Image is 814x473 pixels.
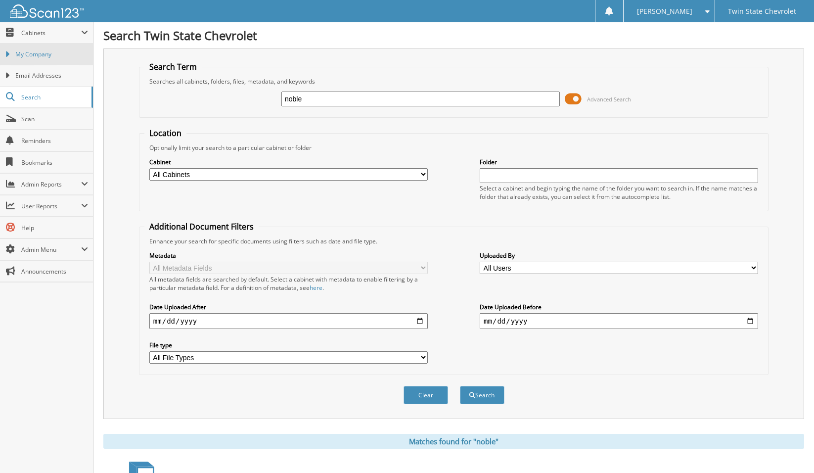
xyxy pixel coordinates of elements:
span: My Company [15,50,88,59]
div: All metadata fields are searched by default. Select a cabinet with metadata to enable filtering b... [149,275,428,292]
label: Metadata [149,251,428,260]
iframe: Chat Widget [765,426,814,473]
div: Enhance your search for specific documents using filters such as date and file type. [144,237,763,245]
span: Cabinets [21,29,81,37]
span: [PERSON_NAME] [637,8,692,14]
span: Admin Reports [21,180,81,189]
span: Help [21,224,88,232]
div: Optionally limit your search to a particular cabinet or folder [144,143,763,152]
legend: Additional Document Filters [144,221,259,232]
label: Date Uploaded Before [480,303,758,311]
button: Search [460,386,504,404]
legend: Location [144,128,186,139]
span: Twin State Chevrolet [728,8,796,14]
span: Announcements [21,267,88,276]
label: Uploaded By [480,251,758,260]
label: Cabinet [149,158,428,166]
h1: Search Twin State Chevrolet [103,27,804,44]
span: Search [21,93,87,101]
span: Advanced Search [587,95,631,103]
label: Date Uploaded After [149,303,428,311]
input: end [480,313,758,329]
span: Admin Menu [21,245,81,254]
legend: Search Term [144,61,202,72]
input: start [149,313,428,329]
span: Email Addresses [15,71,88,80]
span: Scan [21,115,88,123]
img: scan123-logo-white.svg [10,4,84,18]
span: Bookmarks [21,158,88,167]
a: here [310,284,322,292]
div: Matches found for "noble" [103,434,804,449]
span: User Reports [21,202,81,210]
label: Folder [480,158,758,166]
span: Reminders [21,137,88,145]
div: Searches all cabinets, folders, files, metadata, and keywords [144,77,763,86]
label: File type [149,341,428,349]
button: Clear [404,386,448,404]
div: Select a cabinet and begin typing the name of the folder you want to search in. If the name match... [480,184,758,201]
